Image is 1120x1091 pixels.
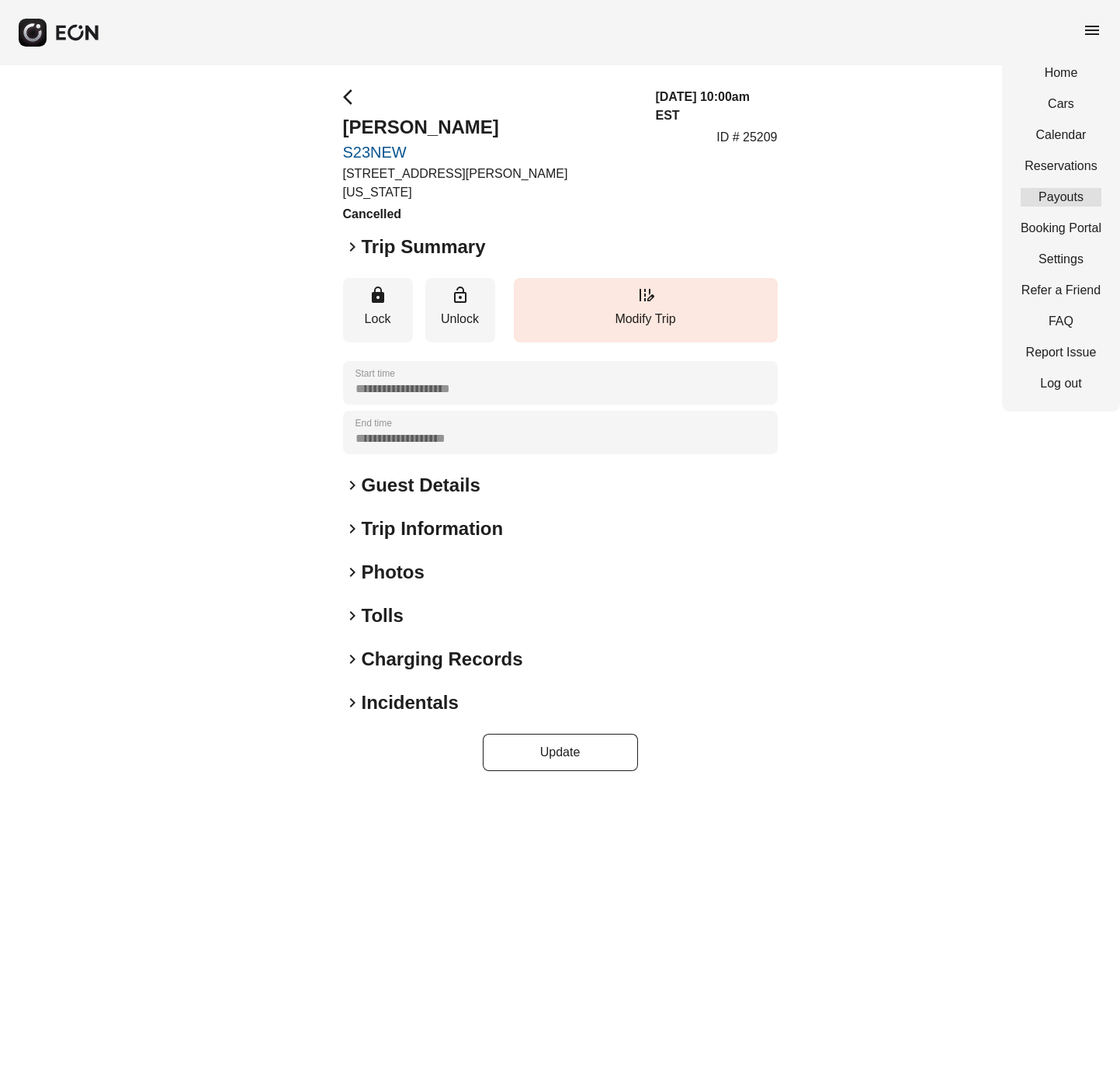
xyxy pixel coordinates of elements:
span: keyboard_arrow_right [343,606,362,625]
a: S23NEW [343,143,637,162]
a: Calendar [1021,126,1101,144]
span: edit_road [636,286,655,304]
h2: Guest Details [362,473,480,498]
h3: Cancelled [343,205,637,224]
p: ID # 25209 [716,128,777,147]
span: keyboard_arrow_right [343,650,362,669]
button: Modify Trip [514,278,778,342]
p: [STREET_ADDRESS][PERSON_NAME][US_STATE] [343,165,637,202]
h2: Charging Records [362,647,523,672]
h2: [PERSON_NAME] [343,115,637,140]
span: keyboard_arrow_right [343,476,362,495]
span: keyboard_arrow_right [343,238,362,256]
a: Report Issue [1021,343,1101,362]
h2: Incidentals [362,690,459,715]
p: Lock [351,310,405,328]
span: menu [1083,21,1101,40]
a: Refer a Friend [1021,281,1101,300]
button: Lock [343,278,413,342]
h2: Trip Information [362,516,504,541]
a: Booking Portal [1021,219,1101,238]
span: keyboard_arrow_right [343,519,362,538]
button: Unlock [425,278,495,342]
a: Payouts [1021,188,1101,207]
span: arrow_back_ios [343,88,362,106]
h2: Tolls [362,603,404,628]
a: Log out [1021,374,1101,393]
a: Reservations [1021,157,1101,175]
a: FAQ [1021,312,1101,331]
a: Cars [1021,95,1101,113]
span: lock [369,286,387,304]
button: Update [483,734,638,771]
h3: [DATE] 10:00am EST [655,88,777,125]
a: Home [1021,64,1101,82]
h2: Photos [362,560,425,585]
h2: Trip Summary [362,235,486,259]
p: Modify Trip [522,310,770,328]
p: Unlock [433,310,487,328]
a: Settings [1021,250,1101,269]
span: keyboard_arrow_right [343,563,362,582]
span: keyboard_arrow_right [343,693,362,712]
span: lock_open [451,286,470,304]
